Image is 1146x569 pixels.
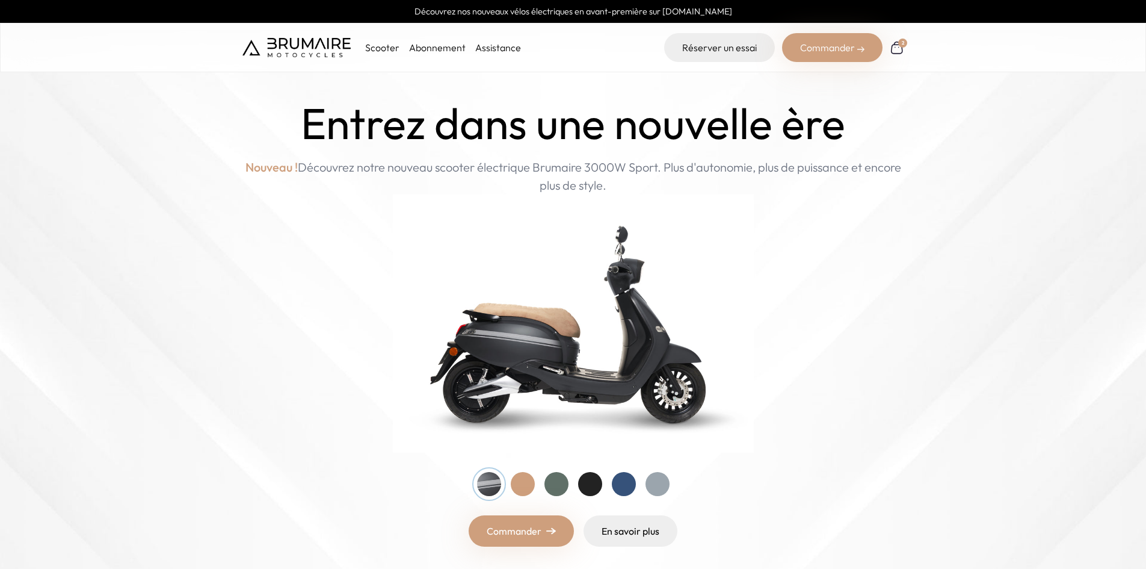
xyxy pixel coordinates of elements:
[245,158,298,176] span: Nouveau !
[475,42,521,54] a: Assistance
[890,40,904,55] img: Panier
[469,515,574,547] a: Commander
[584,515,677,547] a: En savoir plus
[301,99,845,149] h1: Entrez dans une nouvelle ère
[664,33,775,62] a: Réserver un essai
[409,42,466,54] a: Abonnement
[546,527,556,535] img: right-arrow.png
[857,46,864,53] img: right-arrow-2.png
[365,40,399,55] p: Scooter
[898,39,907,48] div: 2
[890,40,904,55] a: 2
[782,33,883,62] div: Commander
[242,38,351,57] img: Brumaire Motocycles
[242,158,904,194] p: Découvrez notre nouveau scooter électrique Brumaire 3000W Sport. Plus d'autonomie, plus de puissa...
